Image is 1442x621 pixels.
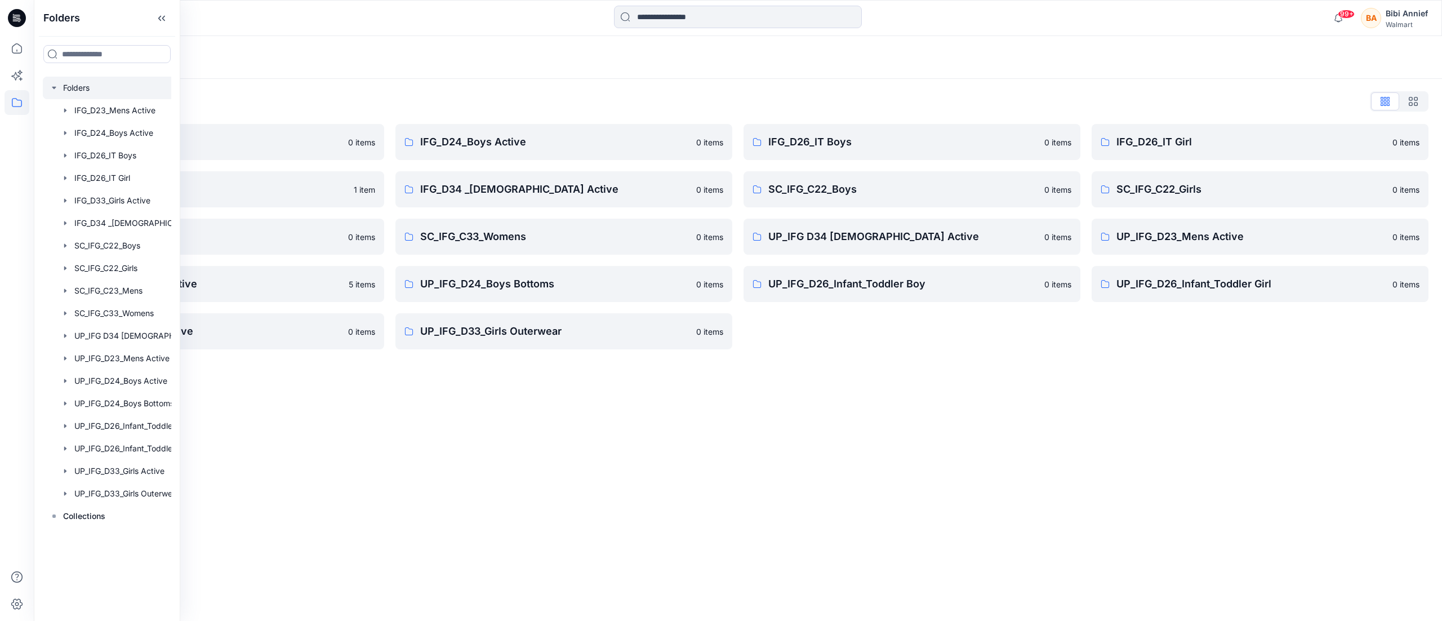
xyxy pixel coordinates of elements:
[1092,266,1428,302] a: UP_IFG_D26_Infant_Toddler Girl0 items
[348,136,375,148] p: 0 items
[1044,184,1071,196] p: 0 items
[696,326,723,338] p: 0 items
[768,181,1038,197] p: SC_IFG_C22_Boys
[696,231,723,243] p: 0 items
[72,323,341,339] p: UP_IFG_D33_Girls Active
[72,181,347,197] p: IFG_D33_Girls Active
[768,276,1038,292] p: UP_IFG_D26_Infant_Toddler Boy
[72,134,341,150] p: IFG_D23_Mens Active
[1116,229,1386,245] p: UP_IFG_D23_Mens Active
[72,229,341,245] p: SC_IFG_C23_Mens
[395,124,732,160] a: IFG_D24_Boys Active0 items
[47,171,384,207] a: IFG_D33_Girls Active1 item
[768,134,1038,150] p: IFG_D26_IT Boys
[696,136,723,148] p: 0 items
[1386,20,1428,29] div: Walmart
[1116,276,1386,292] p: UP_IFG_D26_Infant_Toddler Girl
[1092,124,1428,160] a: IFG_D26_IT Girl0 items
[420,134,689,150] p: IFG_D24_Boys Active
[1361,8,1381,28] div: BA
[1092,171,1428,207] a: SC_IFG_C22_Girls0 items
[395,219,732,255] a: SC_IFG_C33_Womens0 items
[47,124,384,160] a: IFG_D23_Mens Active0 items
[696,278,723,290] p: 0 items
[420,181,689,197] p: IFG_D34 _[DEMOGRAPHIC_DATA] Active
[744,124,1080,160] a: IFG_D26_IT Boys0 items
[1392,278,1419,290] p: 0 items
[348,231,375,243] p: 0 items
[1092,219,1428,255] a: UP_IFG_D23_Mens Active0 items
[1044,136,1071,148] p: 0 items
[768,229,1038,245] p: UP_IFG D34 [DEMOGRAPHIC_DATA] Active
[348,326,375,338] p: 0 items
[47,219,384,255] a: SC_IFG_C23_Mens0 items
[349,278,375,290] p: 5 items
[744,171,1080,207] a: SC_IFG_C22_Boys0 items
[420,276,689,292] p: UP_IFG_D24_Boys Bottoms
[1386,7,1428,20] div: Bibi Annief
[395,171,732,207] a: IFG_D34 _[DEMOGRAPHIC_DATA] Active0 items
[420,229,689,245] p: SC_IFG_C33_Womens
[420,323,689,339] p: UP_IFG_D33_Girls Outerwear
[696,184,723,196] p: 0 items
[1116,181,1386,197] p: SC_IFG_C22_Girls
[744,219,1080,255] a: UP_IFG D34 [DEMOGRAPHIC_DATA] Active0 items
[1392,231,1419,243] p: 0 items
[1116,134,1386,150] p: IFG_D26_IT Girl
[72,276,342,292] p: UP_IFG_D24_Boys Active
[395,313,732,349] a: UP_IFG_D33_Girls Outerwear0 items
[744,266,1080,302] a: UP_IFG_D26_Infant_Toddler Boy0 items
[63,509,105,523] p: Collections
[1392,136,1419,148] p: 0 items
[47,313,384,349] a: UP_IFG_D33_Girls Active0 items
[1338,10,1355,19] span: 99+
[1044,278,1071,290] p: 0 items
[1044,231,1071,243] p: 0 items
[1392,184,1419,196] p: 0 items
[47,266,384,302] a: UP_IFG_D24_Boys Active5 items
[354,184,375,196] p: 1 item
[395,266,732,302] a: UP_IFG_D24_Boys Bottoms0 items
